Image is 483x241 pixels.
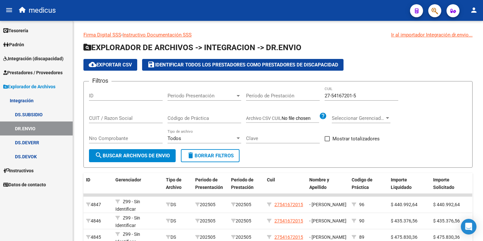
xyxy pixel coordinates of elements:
[309,202,346,207] span: - [PERSON_NAME]
[359,234,364,240] span: 89
[3,27,28,34] span: Tesorería
[95,151,103,159] mat-icon: search
[95,153,170,159] span: Buscar Archivos de Envio
[187,153,234,159] span: Borrar Filtros
[433,218,460,223] span: $ 435.376,56
[83,173,113,194] datatable-header-cell: ID
[89,61,96,68] mat-icon: cloud_download
[274,202,303,207] span: 27541672015
[123,32,192,38] a: Instructivo Documentación SSS
[83,43,301,52] span: EXPLORADOR DE ARCHIVOS -> INTEGRACION -> DR.ENVIO
[388,173,431,194] datatable-header-cell: Importe Liquidado
[391,202,417,207] span: $ 440.992,64
[461,219,476,234] div: Open Intercom Messenger
[282,116,319,121] input: Archivo CSV CUIL
[231,234,262,241] div: 202505
[195,217,226,225] div: 202505
[29,3,56,18] span: medicus
[166,234,190,241] div: DS
[166,201,190,208] div: DS
[274,218,303,223] span: 27541672015
[3,41,24,48] span: Padrón
[166,217,190,225] div: DS
[115,199,140,212] span: Z99 - Sin Identificar
[3,167,34,174] span: Instructivos
[433,202,460,207] span: $ 440.992,64
[168,93,235,99] span: Periodo Presentación
[166,177,182,190] span: Tipo de Archivo
[113,173,163,194] datatable-header-cell: Gerenciador
[307,173,349,194] datatable-header-cell: Nombre y Apellido
[231,177,254,190] span: Periodo de Prestación
[433,177,454,190] span: Importe Solicitado
[309,218,346,223] span: - [PERSON_NAME]
[352,177,373,190] span: Codigo de Práctica
[83,31,473,38] p: -
[5,6,13,14] mat-icon: menu
[195,234,226,241] div: 202505
[391,234,417,240] span: $ 475.830,36
[195,201,226,208] div: 202505
[3,55,64,62] span: Integración (discapacidad)
[83,59,137,71] button: Exportar CSV
[332,135,380,143] span: Mostrar totalizadores
[195,177,223,190] span: Periodo de Presentación
[391,218,417,223] span: $ 435.376,56
[163,173,193,194] datatable-header-cell: Tipo de Archivo
[264,173,307,194] datatable-header-cell: Cuil
[359,202,364,207] span: 96
[267,177,275,182] span: Cuil
[115,215,140,228] span: Z99 - Sin Identificar
[319,112,327,120] mat-icon: help
[332,115,385,121] span: Seleccionar Gerenciador
[359,218,364,223] span: 90
[431,173,470,194] datatable-header-cell: Importe Solicitado
[470,6,478,14] mat-icon: person
[309,234,346,240] span: - [PERSON_NAME]
[115,177,141,182] span: Gerenciador
[86,234,110,241] div: 4845
[187,151,195,159] mat-icon: delete
[83,32,121,38] a: Firma Digital SSS
[3,69,63,76] span: Prestadores / Proveedores
[391,177,412,190] span: Importe Liquidado
[309,177,329,190] span: Nombre y Apellido
[89,149,176,162] button: Buscar Archivos de Envio
[86,201,110,208] div: 4847
[193,173,228,194] datatable-header-cell: Periodo de Presentación
[181,149,240,162] button: Borrar Filtros
[231,201,262,208] div: 202505
[168,135,181,141] span: Todos
[147,62,338,68] span: Identificar todos los Prestadores como Prestadores de Discapacidad
[147,61,155,68] mat-icon: save
[246,116,282,121] span: Archivo CSV CUIL
[231,217,262,225] div: 202505
[3,181,46,188] span: Datos de contacto
[89,76,111,85] h3: Filtros
[3,83,55,90] span: Explorador de Archivos
[433,234,460,240] span: $ 475.830,36
[86,177,90,182] span: ID
[274,234,303,240] span: 27541672015
[86,217,110,225] div: 4846
[391,31,473,38] div: Ir al importador Integración dr.envio...
[349,173,388,194] datatable-header-cell: Codigo de Práctica
[228,173,264,194] datatable-header-cell: Periodo de Prestación
[89,62,132,68] span: Exportar CSV
[142,59,344,71] button: Identificar todos los Prestadores como Prestadores de Discapacidad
